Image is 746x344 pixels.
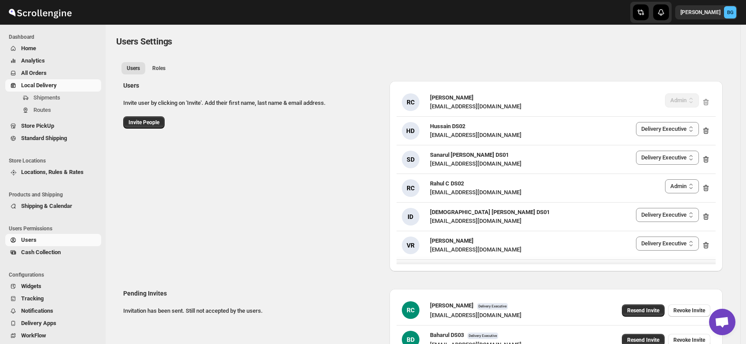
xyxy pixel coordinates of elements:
span: Configurations [9,271,101,278]
span: Notifications [21,307,53,314]
div: [EMAIL_ADDRESS][DOMAIN_NAME] [430,131,522,140]
div: [EMAIL_ADDRESS][DOMAIN_NAME] [430,159,522,168]
span: All Orders [21,70,47,76]
button: Delivery Apps [5,317,101,329]
span: Resend Invite [627,337,659,344]
span: WorkFlow [21,332,46,339]
span: Delivery Executive [467,333,498,339]
span: Brajesh Giri [724,6,736,18]
div: Open chat [709,309,735,335]
span: [DEMOGRAPHIC_DATA] [PERSON_NAME] DS01 [430,209,550,215]
button: Widgets [5,280,101,292]
span: Users [127,65,140,72]
button: Users [5,234,101,246]
span: [PERSON_NAME] [430,237,474,244]
span: Products and Shipping [9,191,101,198]
button: Shipments [5,92,101,104]
span: Sanarul [PERSON_NAME] DS01 [430,152,509,158]
span: Delivery Apps [21,320,56,326]
div: [EMAIL_ADDRESS][DOMAIN_NAME] [430,217,550,226]
span: Shipments [33,94,60,101]
button: Revoke Invite [668,304,710,317]
button: Routes [5,104,101,116]
p: Invite user by clicking on 'Invite'. Add their first name, last name & email address. [123,99,382,107]
span: Baharul DS03 [430,332,464,338]
h2: Users [123,81,382,90]
span: Analytics [21,57,45,64]
button: Invite People [123,116,165,129]
span: [PERSON_NAME] [430,94,474,101]
div: [EMAIL_ADDRESS][DOMAIN_NAME] [430,102,522,111]
span: Store PickUp [21,122,54,129]
div: HD [402,122,419,140]
span: Store Locations [9,157,101,164]
span: Dashboard [9,33,101,41]
button: Tracking [5,292,101,305]
button: Analytics [5,55,101,67]
span: Locations, Rules & Rates [21,169,84,175]
span: Routes [33,107,51,113]
span: Cash Collection [21,249,61,255]
button: Home [5,42,101,55]
button: All Orders [5,67,101,79]
h2: Pending Invites [123,289,382,298]
img: ScrollEngine [7,1,73,23]
span: Users Settings [116,36,172,47]
text: BG [727,10,734,15]
span: Users Permissions [9,225,101,232]
button: Locations, Rules & Rates [5,166,101,178]
div: RC [402,179,419,197]
span: Resend Invite [627,307,659,314]
button: Cash Collection [5,246,101,259]
span: Users [21,237,37,243]
div: ID [402,208,419,226]
div: [EMAIL_ADDRESS][DOMAIN_NAME] [430,188,522,197]
span: Roles [152,65,165,72]
button: Notifications [5,305,101,317]
div: [EMAIL_ADDRESS][DOMAIN_NAME] [430,311,522,320]
span: Local Delivery [21,82,57,89]
span: Invite People [129,119,159,126]
span: Widgets [21,283,41,289]
button: Shipping & Calendar [5,200,101,212]
span: Rahul C DS02 [430,180,464,187]
span: Delivery Executive [477,303,508,310]
span: Revoke Invite [673,307,705,314]
div: SD [402,151,419,168]
div: RC [402,301,419,319]
span: Tracking [21,295,44,302]
div: [EMAIL_ADDRESS][DOMAIN_NAME] [430,245,522,254]
span: [PERSON_NAME] [430,302,474,309]
span: Revoke Invite [673,337,705,344]
button: WorkFlow [5,329,101,342]
button: Resend Invite [622,304,665,317]
button: All customers [121,62,145,74]
span: Home [21,45,36,52]
div: VR [402,237,419,254]
span: Standard Shipping [21,135,67,141]
p: Invitation has been sent. Still not accepted by the users. [123,307,382,315]
span: Hussain DS02 [430,123,465,129]
div: RC [402,93,419,111]
button: User menu [675,5,737,19]
p: [PERSON_NAME] [680,9,720,16]
span: Shipping & Calendar [21,203,72,209]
